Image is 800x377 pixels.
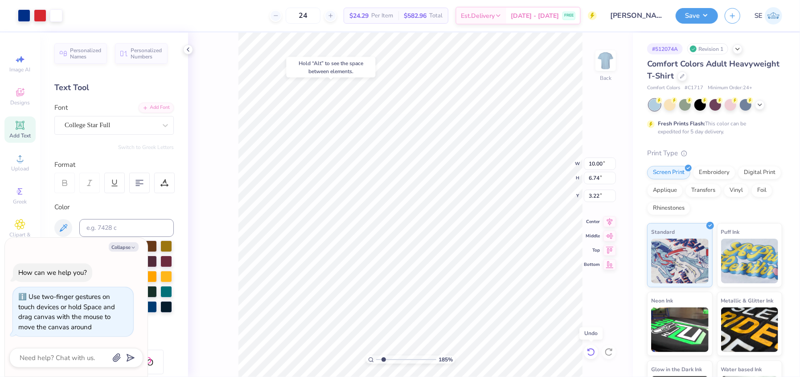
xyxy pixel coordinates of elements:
[371,11,393,21] span: Per Item
[404,11,427,21] span: $582.96
[647,166,690,179] div: Screen Print
[687,43,728,54] div: Revision 1
[139,103,174,113] div: Add Font
[721,307,779,352] img: Metallic & Glitter Ink
[286,57,375,78] div: Hold “Alt” to see the space between elements.
[349,11,369,21] span: $24.29
[79,219,174,237] input: e.g. 7428 c
[647,202,690,215] div: Rhinestones
[4,231,36,245] span: Clipart & logos
[584,233,600,239] span: Middle
[751,184,772,197] div: Foil
[603,7,669,25] input: Untitled Design
[721,296,774,305] span: Metallic & Glitter Ink
[647,84,680,92] span: Comfort Colors
[755,11,763,21] span: SE
[647,184,683,197] div: Applique
[651,239,709,283] img: Standard
[511,11,559,21] span: [DATE] - [DATE]
[70,47,102,60] span: Personalized Names
[647,58,779,81] span: Comfort Colors Adult Heavyweight T-Shirt
[118,144,174,151] button: Switch to Greek Letters
[708,84,752,92] span: Minimum Order: 24 +
[109,242,139,252] button: Collapse
[439,356,453,364] span: 185 %
[721,239,779,283] img: Puff Ink
[54,160,175,170] div: Format
[429,11,443,21] span: Total
[11,165,29,172] span: Upload
[18,292,115,331] div: Use two-finger gestures on touch devices or hold Space and drag canvas with the mouse to move the...
[658,120,767,136] div: This color can be expedited for 5 day delivery.
[597,52,615,70] img: Back
[651,227,675,236] span: Standard
[18,268,87,277] div: How can we help you?
[685,84,703,92] span: # C1717
[286,8,320,24] input: – –
[651,296,673,305] span: Neon Ink
[600,74,611,82] div: Back
[564,12,574,19] span: FREE
[584,219,600,225] span: Center
[651,365,702,374] span: Glow in the Dark Ink
[724,184,749,197] div: Vinyl
[579,327,603,340] div: Undo
[755,7,782,25] a: SE
[54,103,68,113] label: Font
[651,307,709,352] img: Neon Ink
[10,99,30,106] span: Designs
[685,184,721,197] div: Transfers
[676,8,718,24] button: Save
[10,66,31,73] span: Image AI
[9,132,31,139] span: Add Text
[54,82,174,94] div: Text Tool
[54,202,174,212] div: Color
[647,43,683,54] div: # 512074A
[131,47,162,60] span: Personalized Numbers
[693,166,735,179] div: Embroidery
[647,148,782,158] div: Print Type
[765,7,782,25] img: Shirley Evaleen B
[584,247,600,253] span: Top
[13,198,27,205] span: Greek
[738,166,781,179] div: Digital Print
[461,11,495,21] span: Est. Delivery
[658,120,705,127] strong: Fresh Prints Flash:
[721,365,762,374] span: Water based Ink
[584,261,600,268] span: Bottom
[721,227,740,236] span: Puff Ink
